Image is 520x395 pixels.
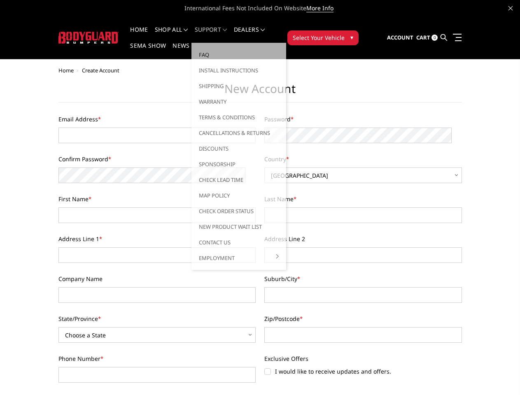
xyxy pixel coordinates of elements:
a: Account [387,27,413,49]
span: Select Your Vehicle [293,33,345,42]
span: Cart [416,34,430,41]
span: Create Account [82,67,119,74]
a: Warranty [195,94,283,109]
label: Last Name [264,195,462,203]
label: Phone Number [58,354,256,363]
a: Contact Us [195,235,283,250]
a: New Product Wait List [195,219,283,235]
a: MAP Policy [195,188,283,203]
label: Address Line 2 [264,235,462,243]
a: More Info [306,4,333,12]
label: First Name [58,195,256,203]
label: State/Province [58,314,256,323]
iframe: Chat Widget [479,355,520,395]
span: ▾ [350,33,353,42]
a: Terms & Conditions [195,109,283,125]
label: Password [264,115,462,123]
label: I would like to receive updates and offers. [264,367,462,376]
span: Account [387,34,413,41]
h1: New Account [58,82,462,102]
label: Exclusive Offers [264,354,462,363]
label: Country [264,155,462,163]
a: News [173,43,189,59]
a: Install Instructions [195,63,283,78]
a: Discounts [195,141,283,156]
label: Zip/Postcode [264,314,462,323]
a: Cart 0 [416,27,438,49]
label: Confirm Password [58,155,256,163]
a: Check Lead Time [195,172,283,188]
button: Select Your Vehicle [287,30,359,45]
a: Check Order Status [195,203,283,219]
a: Sponsorship [195,156,283,172]
label: Suburb/City [264,274,462,283]
img: BODYGUARD BUMPERS [58,32,119,44]
a: FAQ [195,47,283,63]
label: Address Line 1 [58,235,256,243]
a: SEMA Show [130,43,166,59]
a: Shipping [195,78,283,94]
a: Dealers [234,27,265,43]
span: 0 [431,35,438,41]
a: Home [58,67,74,74]
a: Employment [195,250,283,266]
label: Company Name [58,274,256,283]
label: Email Address [58,115,256,123]
a: Cancellations & Returns [195,125,283,141]
a: Support [195,27,227,43]
a: shop all [155,27,188,43]
a: Home [130,27,148,43]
